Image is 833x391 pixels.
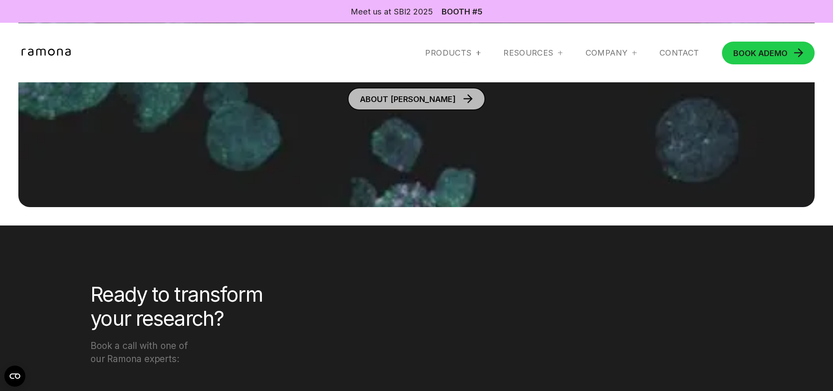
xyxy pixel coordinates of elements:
div: RESOURCES [503,48,553,58]
a: Booth #5 [442,7,482,15]
div: DEMO [733,49,788,57]
span: BOOK A [733,48,764,58]
div: RESOURCES [503,48,562,58]
div: Company [586,48,637,58]
a: Contact [659,48,699,58]
button: Open CMP widget [4,366,25,387]
div: Book a call with one of our Ramona experts: [91,339,273,366]
div: Meet us at SBI2 2025 [351,6,433,17]
a: BOOK ADEMO [722,42,815,64]
span: About [PERSON_NAME] [360,94,456,104]
div: Ready to transform your research? [91,282,273,330]
div: Company [586,48,628,58]
div: Products [425,48,481,58]
a: About [PERSON_NAME] [348,88,485,110]
div: Products [425,48,471,58]
a: home [18,48,77,57]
